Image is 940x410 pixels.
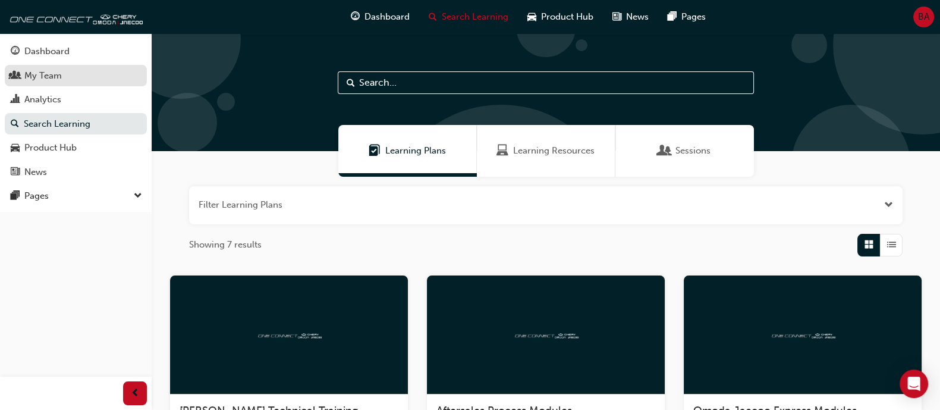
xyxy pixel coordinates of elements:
a: Search Learning [5,113,147,135]
span: Showing 7 results [189,238,262,252]
span: search-icon [11,119,19,130]
span: Learning Plans [369,144,381,158]
a: Analytics [5,89,147,111]
button: BA [913,7,934,27]
a: search-iconSearch Learning [419,5,518,29]
button: Pages [5,185,147,207]
button: Open the filter [884,198,893,212]
div: My Team [24,69,62,83]
a: pages-iconPages [658,5,715,29]
span: Grid [864,238,873,252]
img: oneconnect [256,328,322,340]
a: News [5,161,147,183]
span: news-icon [11,167,20,178]
span: prev-icon [131,386,140,401]
img: oneconnect [513,328,579,340]
a: guage-iconDashboard [341,5,419,29]
span: news-icon [612,10,621,24]
span: car-icon [527,10,536,24]
span: chart-icon [11,95,20,105]
span: down-icon [134,189,142,204]
input: Search... [338,71,754,94]
span: guage-icon [351,10,360,24]
a: car-iconProduct Hub [518,5,603,29]
div: Dashboard [24,45,70,58]
span: Dashboard [364,10,410,24]
span: Search Learning [442,10,508,24]
span: search-icon [429,10,437,24]
div: Pages [24,189,49,203]
a: Learning PlansLearning Plans [338,125,477,177]
span: Product Hub [541,10,593,24]
a: Product Hub [5,137,147,159]
span: Pages [681,10,706,24]
button: DashboardMy TeamAnalyticsSearch LearningProduct HubNews [5,38,147,185]
div: Open Intercom Messenger [900,370,928,398]
a: Learning ResourcesLearning Resources [477,125,615,177]
a: Dashboard [5,40,147,62]
span: pages-icon [11,191,20,202]
span: Learning Resources [513,144,595,158]
span: Learning Plans [385,144,446,158]
a: news-iconNews [603,5,658,29]
span: News [626,10,649,24]
span: Sessions [659,144,671,158]
span: Search [347,76,355,90]
a: My Team [5,65,147,87]
img: oneconnect [770,328,835,340]
img: oneconnect [6,5,143,29]
span: List [887,238,896,252]
span: car-icon [11,143,20,154]
span: BA [918,10,929,24]
span: Sessions [675,144,710,158]
div: News [24,165,47,179]
div: Product Hub [24,141,77,155]
span: guage-icon [11,46,20,57]
div: Analytics [24,93,61,107]
span: people-icon [11,71,20,82]
a: SessionsSessions [615,125,754,177]
span: pages-icon [668,10,677,24]
span: Learning Resources [496,144,508,158]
